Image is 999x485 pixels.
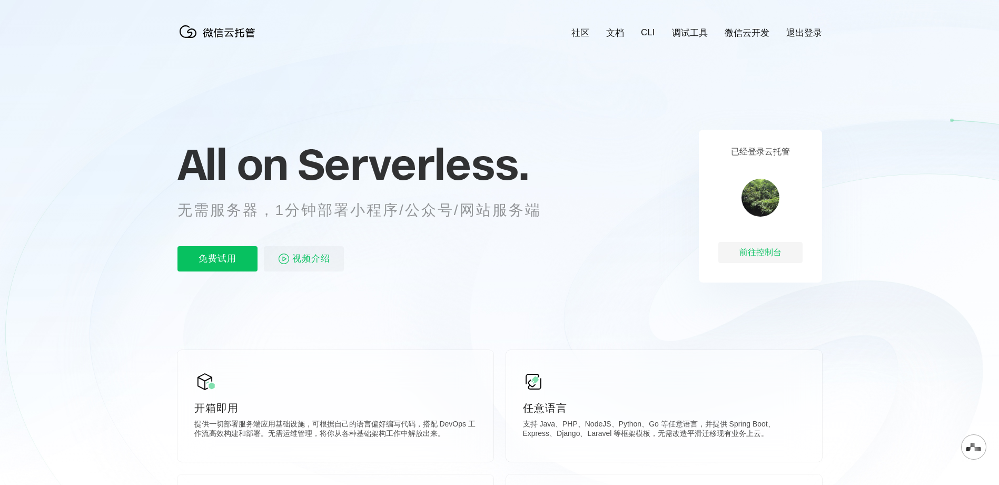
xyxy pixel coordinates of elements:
a: 调试工具 [672,27,708,39]
p: 无需服务器，1分钟部署小程序/公众号/网站服务端 [177,200,561,221]
a: CLI [641,27,655,38]
p: 免费试用 [177,246,258,271]
p: 开箱即用 [194,401,477,415]
span: All on [177,138,288,190]
div: 前往控制台 [718,242,803,263]
img: svg+xml,%3Csvg%20xmlns%3D%22http%3A%2F%2Fwww.w3.org%2F2000%2Fsvg%22%20width%3D%2228%22%20height%3... [966,443,981,451]
img: video_play.svg [278,253,290,265]
p: 已经登录云托管 [731,147,790,158]
p: 支持 Java、PHP、NodeJS、Python、Go 等任意语言，并提供 Spring Boot、Express、Django、Laravel 等框架模板，无需改造平滑迁移现有业务上云。 [523,420,805,441]
a: 文档 [606,27,624,39]
a: 微信云开发 [725,27,769,39]
a: 社区 [571,27,589,39]
p: 任意语言 [523,401,805,415]
img: 微信云托管 [177,21,262,42]
a: 微信云托管 [177,35,262,44]
span: 视频介绍 [292,246,330,271]
span: Serverless. [298,138,529,190]
p: 提供一切部署服务端应用基础设施，可根据自己的语言偏好编写代码，搭配 DevOps 工作流高效构建和部署。无需运维管理，将你从各种基础架构工作中解放出来。 [194,420,477,441]
a: 退出登录 [786,27,822,39]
